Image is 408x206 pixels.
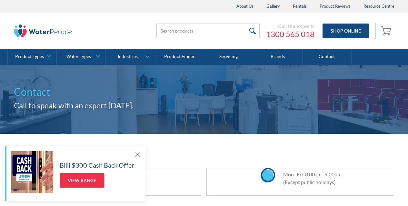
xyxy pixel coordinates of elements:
[253,49,302,65] a: Brands
[36,144,52,151] div: Contact
[381,25,393,36] img: shopping cart
[11,151,53,193] img: Billi $300 Cash Back Offer
[156,24,260,38] input: Search products
[106,49,154,65] a: Industries
[60,173,104,188] a: View Range
[57,49,105,65] a: Water Types
[343,174,408,206] iframe: podium webchat widget bubble
[8,49,56,65] a: Product Types
[266,23,314,29] div: Call the experts
[15,54,44,59] div: Product Types
[66,54,91,59] div: Water Types
[323,24,369,38] a: Shop Online
[29,143,33,151] div: |
[261,168,275,182] img: clock icon
[155,49,204,65] a: Product Finder
[60,160,134,170] h5: Billi $300 Cash Back Offer
[14,84,394,100] h1: Contact
[204,49,253,65] a: Servicing
[14,100,394,111] h2: Call to speak with an expert [DATE].
[118,54,138,59] div: Industries
[303,49,352,65] a: Contact
[379,23,394,39] a: Open empty cart
[14,144,26,151] a: Home
[266,29,314,39] a: 1300 565 018
[277,171,342,186] div: Mon–Fri: 8.00am–5:00pm (Except public holidays)
[298,104,408,182] iframe: podium webchat widget prompt
[14,25,72,37] img: The Water People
